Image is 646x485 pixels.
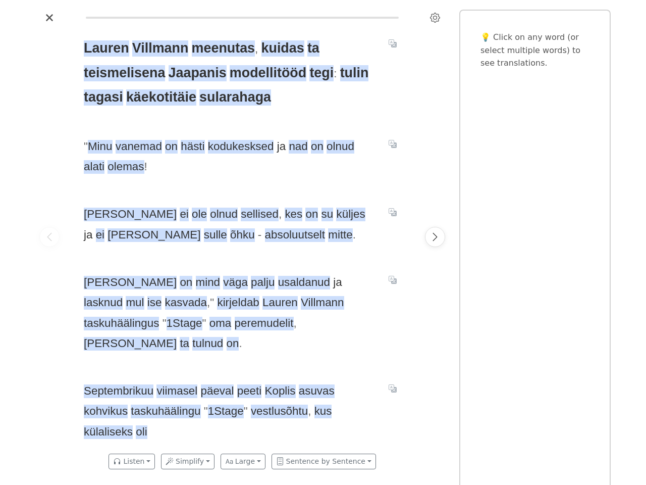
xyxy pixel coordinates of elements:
[208,405,244,418] span: 1Stage
[202,317,206,329] span: "
[261,40,304,57] span: kuidas
[277,140,286,154] span: ja
[237,384,262,398] span: peeti
[265,228,326,242] span: absoluutselt
[147,296,162,310] span: ise
[217,296,259,310] span: kirjeldab
[84,160,104,174] span: alati
[84,89,123,106] span: tagasi
[385,37,401,50] button: Translate sentence
[84,337,177,351] span: [PERSON_NAME]
[192,208,207,221] span: ole
[204,228,227,242] span: sulle
[314,405,332,418] span: kus
[301,296,344,310] span: Villmann
[192,40,255,57] span: meenutas
[165,296,207,310] span: kasvada
[385,274,401,286] button: Translate sentence
[255,42,258,55] span: ,
[321,208,334,221] span: su
[199,89,271,106] span: sularahaga
[333,276,342,289] span: ja
[353,228,356,241] span: .
[109,454,155,469] button: Listen
[334,67,337,80] span: :
[84,317,159,330] span: taskuhäälingus
[244,405,248,417] span: "
[84,140,88,153] span: "
[265,384,296,398] span: Koplis
[221,454,265,469] button: Large
[241,208,279,221] span: sellised
[84,384,153,398] span: Septembrikuu
[279,208,282,220] span: ,
[144,160,147,173] span: !
[126,89,196,106] span: käekotitäie
[480,31,589,70] p: 💡 Click on any word (or select multiple words) to see translations.
[84,276,177,289] span: [PERSON_NAME]
[289,140,307,154] span: nad
[208,140,274,154] span: kodukesksed
[258,228,261,241] span: -
[425,227,445,247] button: Next page
[299,384,335,398] span: asuvas
[163,317,167,329] span: "
[39,227,60,247] button: Previous page
[307,40,319,57] span: ta
[181,140,204,154] span: hästi
[239,337,242,350] span: .
[272,454,376,469] button: Sentence by Sentence
[41,10,58,26] button: Close
[167,317,202,330] span: 1Stage
[161,454,214,469] button: Simplify
[107,228,200,242] span: [PERSON_NAME]
[132,40,189,57] span: Villmann
[96,228,104,242] span: ei
[156,384,197,398] span: viimasel
[131,405,200,418] span: taskuhäälingu
[230,65,306,81] span: modellitööd
[251,405,308,418] span: vestlusõhtu
[180,337,189,351] span: ta
[180,208,188,221] span: ei
[311,140,324,154] span: on
[427,10,443,26] button: Settings
[165,140,178,154] span: on
[126,296,144,310] span: mul
[84,296,123,310] span: lasknud
[201,384,234,398] span: päeval
[327,140,354,154] span: olnud
[223,276,248,289] span: väga
[251,276,275,289] span: palju
[209,317,232,330] span: oma
[116,140,162,154] span: vanemad
[385,206,401,218] button: Translate sentence
[169,65,227,81] span: Jaapanis
[196,276,221,289] span: mind
[180,276,192,289] span: on
[84,40,129,57] span: Lauren
[204,405,208,417] span: "
[88,140,113,154] span: Minu
[107,160,144,174] span: olemas
[262,296,298,310] span: Lauren
[235,317,294,330] span: peremudelit
[210,208,238,221] span: olnud
[385,138,401,150] button: Translate sentence
[385,382,401,395] button: Translate sentence
[294,317,297,329] span: ,
[305,208,318,221] span: on
[84,208,177,221] span: [PERSON_NAME]
[84,405,128,418] span: kohvikus
[328,228,353,242] span: mitte
[136,425,147,439] span: oli
[308,405,311,417] span: ,
[336,208,365,221] span: küljes
[192,337,223,351] span: tulnud
[86,17,399,19] div: Reading progress
[84,425,133,439] span: külaliseks
[340,65,369,81] span: tulin
[84,65,165,81] span: teismelisena
[227,337,239,351] span: on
